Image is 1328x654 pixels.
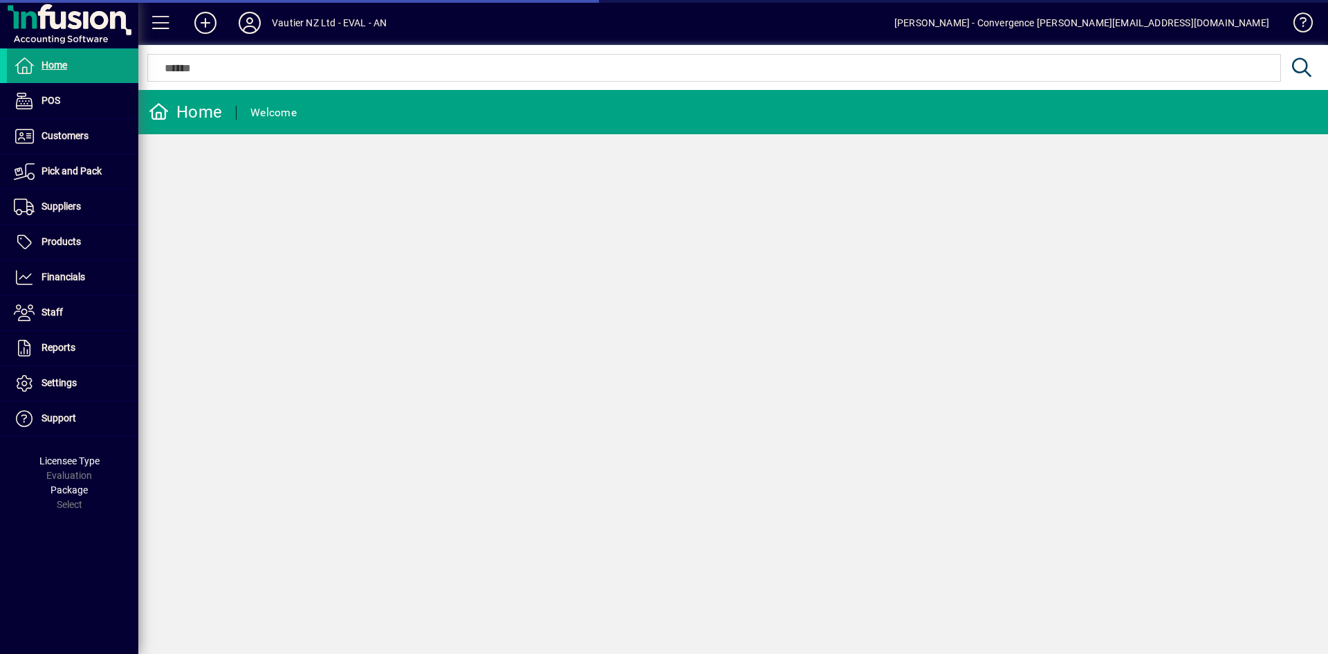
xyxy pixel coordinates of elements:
[7,190,138,224] a: Suppliers
[41,130,89,141] span: Customers
[272,12,387,34] div: Vautier NZ Ltd - EVAL - AN
[250,102,297,124] div: Welcome
[7,225,138,260] a: Products
[50,484,88,496] span: Package
[39,455,100,466] span: Licensee Type
[183,10,228,35] button: Add
[41,165,102,176] span: Pick and Pack
[7,296,138,330] a: Staff
[7,84,138,118] a: POS
[41,236,81,247] span: Products
[7,401,138,436] a: Support
[41,95,60,106] span: POS
[894,12,1269,34] div: [PERSON_NAME] - Convergence [PERSON_NAME][EMAIL_ADDRESS][DOMAIN_NAME]
[7,119,138,154] a: Customers
[228,10,272,35] button: Profile
[41,412,76,424] span: Support
[7,260,138,295] a: Financials
[41,60,67,71] span: Home
[41,271,85,282] span: Financials
[1283,3,1311,48] a: Knowledge Base
[7,154,138,189] a: Pick and Pack
[41,377,77,388] span: Settings
[7,331,138,365] a: Reports
[149,101,222,123] div: Home
[41,307,63,318] span: Staff
[41,342,75,353] span: Reports
[41,201,81,212] span: Suppliers
[7,366,138,401] a: Settings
